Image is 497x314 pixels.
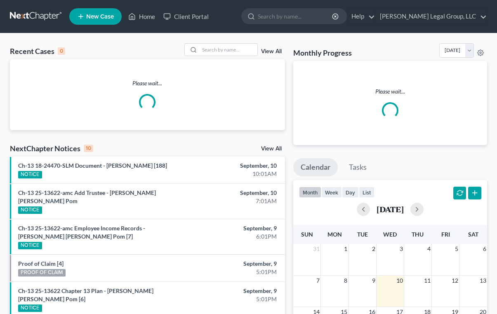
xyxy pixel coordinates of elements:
input: Search by name... [258,9,333,24]
span: Fri [441,231,450,238]
p: Please wait... [300,87,481,96]
span: Mon [327,231,342,238]
span: 6 [482,244,487,254]
a: Ch-13 25-13622-amc Add Trustee - [PERSON_NAME] [PERSON_NAME] Pom [18,189,156,204]
a: Proof of Claim [4] [18,260,64,267]
span: Sat [468,231,478,238]
a: Help [347,9,375,24]
span: 8 [343,276,348,286]
span: 4 [426,244,431,254]
div: NOTICE [18,206,42,214]
a: Tasks [342,158,374,176]
div: 6:01PM [196,232,277,241]
span: Sun [301,231,313,238]
span: 3 [399,244,404,254]
input: Search by name... [200,44,257,56]
h2: [DATE] [377,205,404,213]
a: [PERSON_NAME] Legal Group, LLC [376,9,487,24]
div: NOTICE [18,242,42,249]
div: September, 10 [196,189,277,197]
div: September, 9 [196,260,277,268]
span: 11 [423,276,431,286]
a: Client Portal [159,9,213,24]
button: week [321,187,342,198]
span: Tue [357,231,368,238]
a: Ch-13 25-13622-amc Employee Income Records - [PERSON_NAME] [PERSON_NAME] Pom [7] [18,225,145,240]
span: 13 [479,276,487,286]
a: Home [124,9,159,24]
p: Please wait... [10,79,285,87]
button: day [342,187,359,198]
span: 2 [371,244,376,254]
a: Ch-13 25-13622 Chapter 13 Plan - [PERSON_NAME] [PERSON_NAME] Pom [6] [18,287,153,302]
span: Thu [412,231,424,238]
div: September, 10 [196,162,277,170]
span: 10 [396,276,404,286]
span: 5 [454,244,459,254]
span: 31 [312,244,320,254]
a: Ch-13 18-24470-SLM Document - [PERSON_NAME] [188] [18,162,167,169]
a: Calendar [293,158,338,176]
div: NextChapter Notices [10,143,93,153]
a: View All [261,146,282,152]
div: Recent Cases [10,46,65,56]
div: NOTICE [18,171,42,178]
div: 10:01AM [196,170,277,178]
div: 5:01PM [196,295,277,303]
span: 9 [371,276,376,286]
div: 7:01AM [196,197,277,205]
div: 10 [84,145,93,152]
span: Wed [383,231,397,238]
div: 5:01PM [196,268,277,276]
div: NOTICE [18,305,42,312]
div: September, 9 [196,287,277,295]
button: month [299,187,321,198]
a: View All [261,49,282,54]
span: 7 [316,276,320,286]
div: September, 9 [196,224,277,232]
span: 1 [343,244,348,254]
button: list [359,187,375,198]
span: New Case [86,14,114,20]
span: 12 [451,276,459,286]
div: PROOF OF CLAIM [18,269,66,277]
div: 0 [58,47,65,55]
h3: Monthly Progress [293,48,352,58]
